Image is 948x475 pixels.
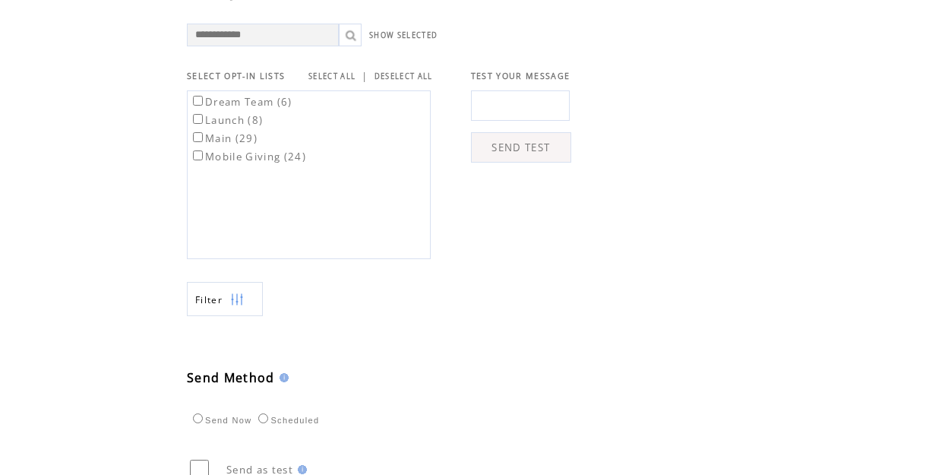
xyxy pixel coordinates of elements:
img: help.gif [275,373,289,382]
span: | [362,69,368,83]
input: Scheduled [258,413,268,423]
input: Send Now [193,413,203,423]
a: SEND TEST [471,132,571,163]
span: Send Method [187,369,275,386]
a: SHOW SELECTED [369,30,438,40]
label: Send Now [189,416,251,425]
a: SELECT ALL [308,71,355,81]
input: Mobile Giving (24) [193,150,203,160]
input: Launch (8) [193,114,203,124]
label: Dream Team (6) [190,95,292,109]
span: SELECT OPT-IN LISTS [187,71,285,81]
label: Scheduled [254,416,319,425]
a: Filter [187,282,263,316]
img: filters.png [230,283,244,317]
label: Main (29) [190,131,258,145]
label: Launch (8) [190,113,263,127]
span: Show filters [195,293,223,306]
input: Main (29) [193,132,203,142]
label: Mobile Giving (24) [190,150,306,163]
a: DESELECT ALL [374,71,433,81]
span: TEST YOUR MESSAGE [471,71,570,81]
img: help.gif [293,465,307,474]
input: Dream Team (6) [193,96,203,106]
